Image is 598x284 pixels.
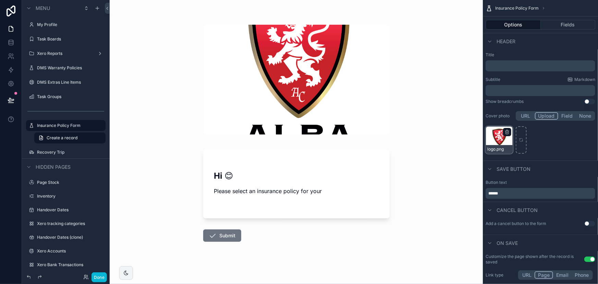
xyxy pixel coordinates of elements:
label: Task Groups [37,94,104,99]
a: Markdown [568,77,595,82]
button: Field [558,112,576,120]
span: Save button [497,166,530,173]
span: Header [497,38,515,45]
label: Handover Dates (clone) [37,235,104,240]
span: Markdown [574,77,595,82]
button: Email [553,271,572,279]
button: Done [91,272,107,282]
div: Show breadcrumbs [486,99,524,104]
p: Please select an insurance policy for your [214,187,379,195]
button: Phone [572,271,592,279]
label: Title [486,52,595,58]
label: Customize the page shown after the record is saved [486,254,584,265]
label: Link type [486,272,513,278]
label: Inventory [37,193,104,199]
label: Handover Dates [37,207,104,213]
span: Insurance Policy Form [495,5,539,11]
div: scrollable content [486,85,595,96]
label: Subtitle [486,77,500,82]
label: Xero Reports [37,51,95,56]
a: Create a record [34,132,106,143]
span: .png [496,146,504,152]
label: Xero Accounts [37,248,104,254]
button: None [576,112,594,120]
label: My Profile [37,22,104,27]
button: URL [519,271,535,279]
label: Insurance Policy Form [37,123,101,128]
h2: Hi 😊 [214,170,379,181]
label: DMS Warranty Policies [37,65,104,71]
button: Options [486,20,541,29]
label: Recovery Trip [37,150,104,155]
label: Page Stock [37,180,104,185]
button: Submit [203,229,241,242]
label: Button text [486,180,507,185]
span: Menu [36,5,50,12]
label: DMS Extras Line Items [37,80,104,85]
div: scrollable content [486,188,595,199]
button: Page [535,271,553,279]
button: Fields [541,20,596,29]
label: Xero Bank Transactions [37,262,104,268]
span: On save [497,240,518,247]
div: scrollable content [486,60,595,71]
span: Create a record [47,135,77,141]
span: Hidden pages [36,164,71,170]
span: logo [487,146,496,152]
label: Xero tracking categories [37,221,104,226]
label: Task Boards [37,36,104,42]
button: URL [517,112,535,120]
label: Add a cancel button to the form [486,221,546,226]
label: Cover photo [486,113,513,119]
button: Upload [535,112,558,120]
span: Cancel button [497,207,538,214]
